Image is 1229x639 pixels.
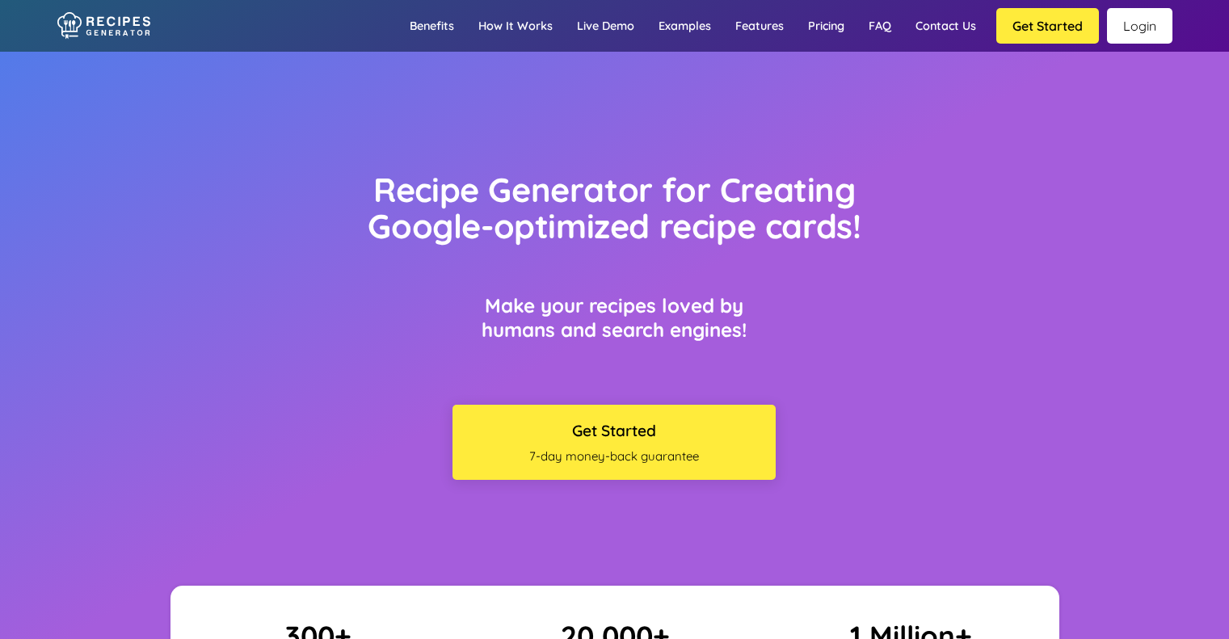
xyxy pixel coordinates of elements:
[646,2,723,49] a: Examples
[903,2,988,49] a: Contact us
[461,448,768,464] span: 7-day money-back guarantee
[723,2,796,49] a: Features
[452,405,776,480] button: Get Started7-day money-back guarantee
[452,293,776,342] h3: Make your recipes loved by humans and search engines!
[857,2,903,49] a: FAQ
[796,2,857,49] a: Pricing
[565,2,646,49] a: Live demo
[334,171,895,245] h1: Recipe Generator for Creating Google-optimized recipe cards!
[996,8,1099,44] button: Get Started
[398,2,466,49] a: Benefits
[466,2,565,49] a: How it works
[1107,8,1172,44] a: Login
